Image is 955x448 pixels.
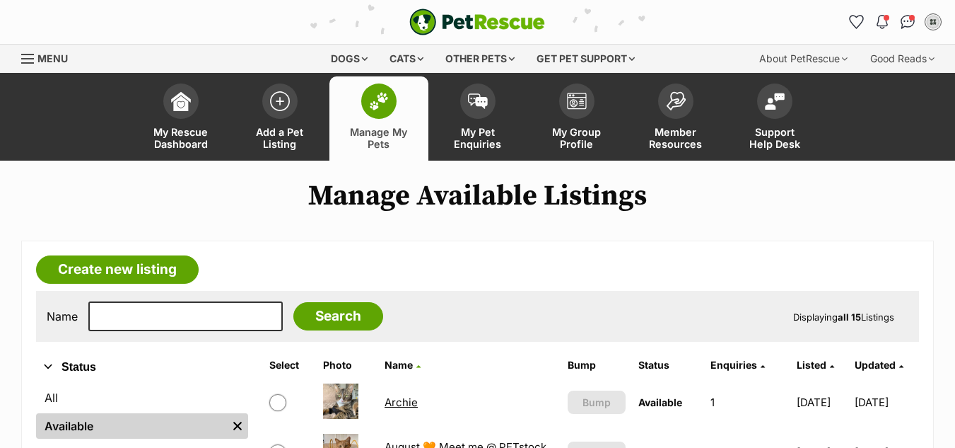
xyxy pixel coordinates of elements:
img: chat-41dd97257d64d25036548639549fe6c8038ab92f7586957e7f3b1b290dea8141.svg [901,15,915,29]
a: Available [36,413,227,439]
input: Search [293,302,383,331]
th: Status [633,354,703,377]
div: Get pet support [527,45,645,73]
a: My Rescue Dashboard [131,76,230,161]
div: About PetRescue [749,45,857,73]
span: My Group Profile [545,126,609,150]
img: add-pet-listing-icon-0afa8454b4691262ce3f59096e99ab1cd57d4a30225e0717b998d2c9b9846f56.svg [270,91,290,111]
div: Other pets [435,45,525,73]
a: Listed [797,359,834,371]
span: Menu [37,52,68,64]
span: Member Resources [644,126,708,150]
th: Bump [562,354,631,377]
td: [DATE] [791,378,854,427]
a: Menu [21,45,78,70]
div: Good Reads [860,45,944,73]
span: My Rescue Dashboard [149,126,213,150]
a: Remove filter [227,413,248,439]
button: Bump [568,391,626,414]
span: Available [638,396,682,408]
a: Conversations [896,11,919,33]
th: Photo [317,354,377,377]
td: [DATE] [855,378,918,427]
strong: all 15 [838,311,861,323]
a: Favourites [845,11,868,33]
span: My Pet Enquiries [446,126,510,150]
span: Updated [855,359,896,371]
a: Member Resources [626,76,725,161]
a: All [36,385,248,410]
span: Displaying Listings [793,311,894,323]
button: My account [922,11,944,33]
ul: Account quick links [845,11,944,33]
img: logo-e224e6f780fb5917bec1dbf3a21bbac754714ae5b6737aabdf751b685950b380.svg [409,8,545,35]
img: dashboard-icon-eb2f2d2d3e046f16d808141f083e7271f6b2e854fb5c12c21221c1fb7104beca.svg [171,91,191,111]
img: member-resources-icon-8e73f808a243e03378d46382f2149f9095a855e16c252ad45f914b54edf8863c.svg [666,91,686,110]
div: Cats [380,45,433,73]
img: Out of the Woods Rescue profile pic [926,15,940,29]
a: Create new listing [36,255,199,284]
img: manage-my-pets-icon-02211641906a0b7f246fdf0571729dbe1e7629f14944591b6c1af311fb30b64b.svg [369,92,389,110]
img: notifications-46538b983faf8c2785f20acdc204bb7945ddae34d4c08c2a6579f10ce5e182be.svg [877,15,888,29]
a: Support Help Desk [725,76,824,161]
a: Manage My Pets [329,76,428,161]
a: Enquiries [710,359,765,371]
img: group-profile-icon-3fa3cf56718a62981997c0bc7e787c4b2cf8bcc04b72c1350f741eb67cf2f40e.svg [567,93,587,110]
span: Support Help Desk [743,126,807,150]
th: Select [264,354,317,377]
a: Updated [855,359,903,371]
a: Archie [385,396,418,409]
a: My Group Profile [527,76,626,161]
a: PetRescue [409,8,545,35]
span: translation missing: en.admin.listings.index.attributes.enquiries [710,359,757,371]
button: Status [36,358,248,377]
span: Manage My Pets [347,126,411,150]
td: 1 [705,378,790,427]
button: Notifications [871,11,894,33]
span: Listed [797,359,826,371]
span: Add a Pet Listing [248,126,312,150]
a: Add a Pet Listing [230,76,329,161]
div: Dogs [321,45,377,73]
span: Name [385,359,413,371]
label: Name [47,310,78,323]
img: pet-enquiries-icon-7e3ad2cf08bfb03b45e93fb7055b45f3efa6380592205ae92323e6603595dc1f.svg [468,93,488,109]
a: My Pet Enquiries [428,76,527,161]
img: help-desk-icon-fdf02630f3aa405de69fd3d07c3f3aa587a6932b1a1747fa1d2bba05be0121f9.svg [765,93,785,110]
a: Name [385,359,421,371]
span: Bump [582,395,611,410]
